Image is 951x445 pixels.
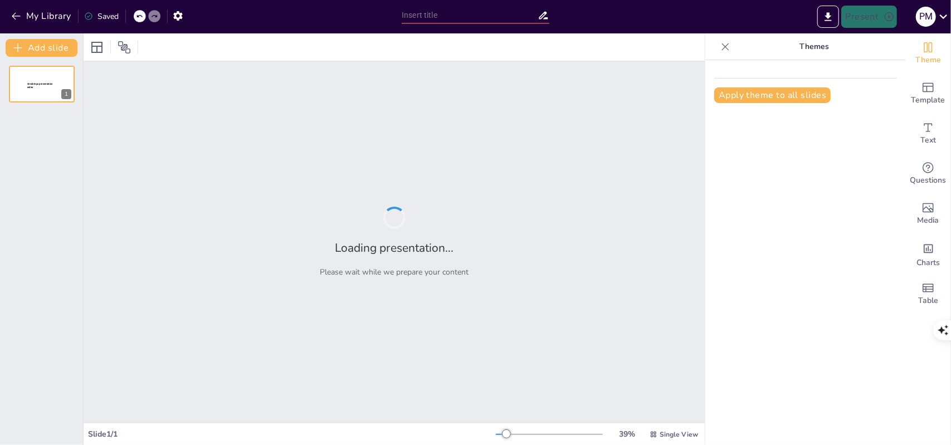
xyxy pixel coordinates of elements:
div: Saved [84,11,119,22]
div: Add charts and graphs [906,234,950,274]
button: Export to PowerPoint [817,6,839,28]
span: Theme [915,54,941,66]
span: Table [918,295,938,307]
div: Add ready made slides [906,74,950,114]
div: 1 [9,66,75,102]
span: Position [118,41,131,54]
div: Slide 1 / 1 [88,429,496,439]
h2: Loading presentation... [335,240,453,256]
span: Text [920,134,936,146]
div: Add a table [906,274,950,314]
span: Charts [916,257,940,269]
button: Present [841,6,897,28]
span: Questions [910,174,947,187]
div: Add text boxes [906,114,950,154]
div: Change the overall theme [906,33,950,74]
button: Add slide [6,39,77,57]
div: Add images, graphics, shapes or video [906,194,950,234]
p: Themes [734,33,895,60]
div: P M [916,7,936,27]
input: Insert title [402,7,538,23]
div: Layout [88,38,106,56]
button: My Library [8,7,76,25]
div: Get real-time input from your audience [906,154,950,194]
button: P M [916,6,936,28]
span: Template [911,94,945,106]
span: Media [918,214,939,227]
span: Single View [660,430,698,439]
div: 39 % [614,429,641,439]
span: Sendsteps presentation editor [27,82,53,89]
p: Please wait while we prepare your content [320,267,469,277]
div: 1 [61,89,71,99]
button: Apply theme to all slides [714,87,831,103]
